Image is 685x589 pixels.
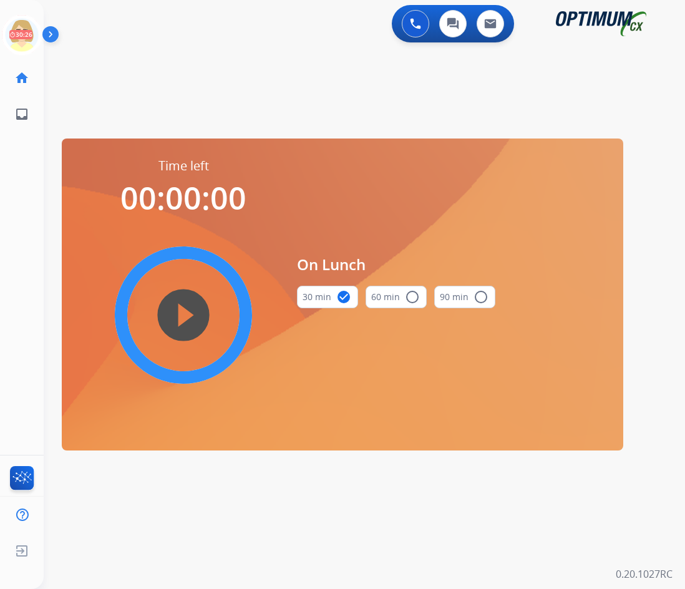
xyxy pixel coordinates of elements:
[120,177,246,219] span: 00:00:00
[14,71,29,85] mat-icon: home
[297,253,495,276] span: On Lunch
[366,286,427,308] button: 60 min
[616,567,673,582] p: 0.20.1027RC
[297,286,358,308] button: 30 min
[158,157,209,175] span: Time left
[336,290,351,304] mat-icon: check_circle
[434,286,495,308] button: 90 min
[405,290,420,304] mat-icon: radio_button_unchecked
[474,290,488,304] mat-icon: radio_button_unchecked
[176,308,191,323] mat-icon: play_circle_filled
[14,107,29,122] mat-icon: inbox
